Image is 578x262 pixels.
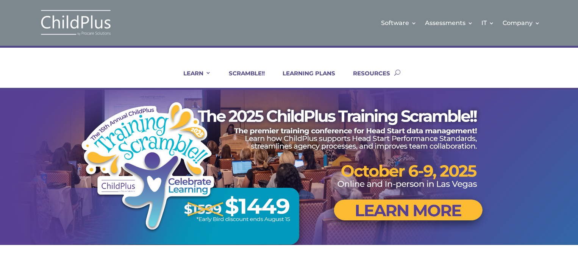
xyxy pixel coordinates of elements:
[174,70,211,88] a: LEARN
[273,70,335,88] a: LEARNING PLANS
[219,70,265,88] a: SCRAMBLE!!
[381,8,417,38] a: Software
[481,8,494,38] a: IT
[344,70,390,88] a: RESOURCES
[503,8,540,38] a: Company
[425,8,473,38] a: Assessments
